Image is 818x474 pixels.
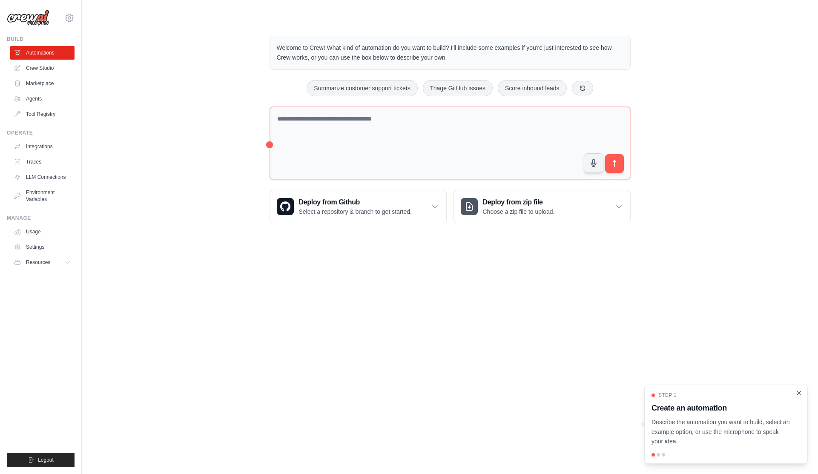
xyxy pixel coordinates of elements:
a: Environment Variables [10,186,75,206]
p: Choose a zip file to upload. [483,207,555,216]
p: Welcome to Crew! What kind of automation do you want to build? I'll include some examples if you'... [277,43,623,63]
button: Triage GitHub issues [423,80,493,96]
button: Summarize customer support tickets [307,80,417,96]
a: Traces [10,155,75,169]
iframe: Chat Widget [775,433,818,474]
a: Marketplace [10,77,75,90]
div: Manage [7,215,75,221]
a: Integrations [10,140,75,153]
a: Settings [10,240,75,254]
a: Crew Studio [10,61,75,75]
button: Resources [10,256,75,269]
a: LLM Connections [10,170,75,184]
span: Resources [26,259,50,266]
a: Usage [10,225,75,238]
a: Automations [10,46,75,60]
h3: Deploy from Github [299,197,412,207]
img: Logo [7,10,49,26]
h3: Create an automation [652,402,790,414]
button: Score inbound leads [498,80,567,96]
p: Select a repository & branch to get started. [299,207,412,216]
a: Agents [10,92,75,106]
div: Build [7,36,75,43]
button: Close walkthrough [795,390,802,396]
div: Operate [7,129,75,136]
h3: Deploy from zip file [483,197,555,207]
p: Describe the automation you want to build, select an example option, or use the microphone to spe... [652,417,790,446]
a: Tool Registry [10,107,75,121]
span: Logout [38,457,54,463]
button: Logout [7,453,75,467]
span: Step 1 [658,392,677,399]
